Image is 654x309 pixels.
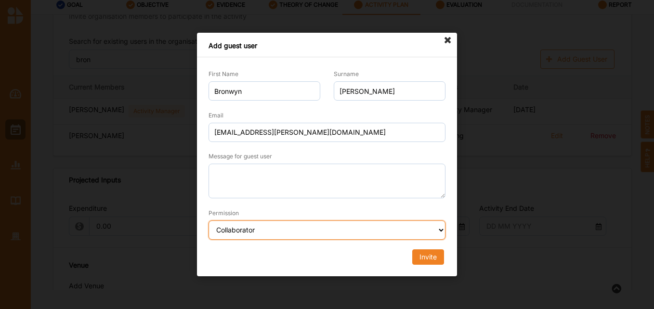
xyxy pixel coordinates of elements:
div: Add guest user [197,33,457,57]
input: Enter first name [209,81,320,101]
div: Message for guest user [209,153,272,161]
label: First Name [209,70,238,78]
button: Invite [412,249,444,265]
input: Enter Email [209,123,445,142]
label: Permission [209,209,239,217]
label: Surname [334,70,359,78]
div: Invite [419,253,437,261]
input: Enter Surname [334,81,445,101]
